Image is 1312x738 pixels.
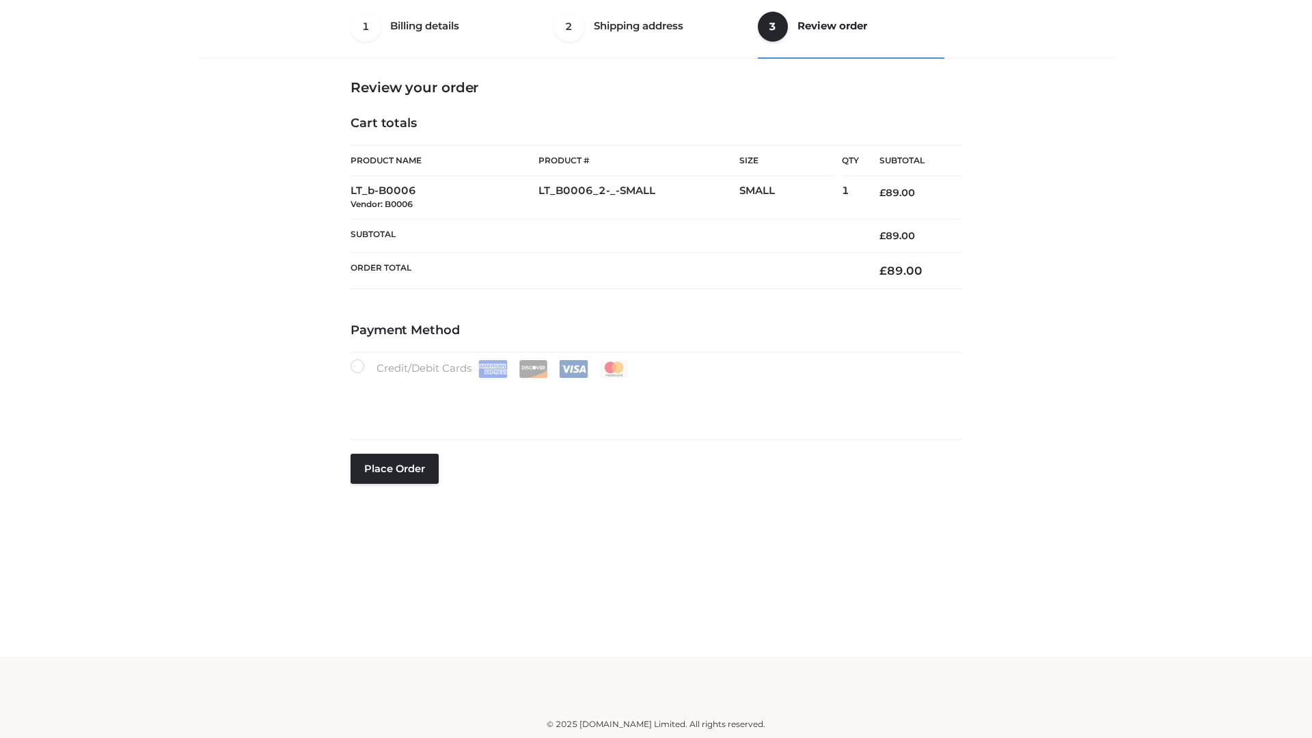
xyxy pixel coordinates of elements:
h4: Payment Method [351,323,961,338]
th: Subtotal [351,219,859,252]
img: Visa [559,360,588,378]
img: Amex [478,360,508,378]
th: Product Name [351,145,538,176]
th: Qty [842,145,859,176]
bdi: 89.00 [879,230,915,242]
label: Credit/Debit Cards [351,359,630,378]
th: Size [739,146,835,176]
td: LT_B0006_2-_-SMALL [538,176,739,219]
div: © 2025 [DOMAIN_NAME] Limited. All rights reserved. [203,717,1109,731]
td: SMALL [739,176,842,219]
small: Vendor: B0006 [351,199,413,209]
img: Discover [519,360,548,378]
iframe: Secure payment input frame [348,375,959,425]
span: £ [879,187,886,199]
h4: Cart totals [351,116,961,131]
th: Subtotal [859,146,961,176]
th: Order Total [351,253,859,289]
td: LT_b-B0006 [351,176,538,219]
button: Place order [351,454,439,484]
th: Product # [538,145,739,176]
bdi: 89.00 [879,187,915,199]
img: Mastercard [599,360,629,378]
h3: Review your order [351,79,961,96]
span: £ [879,264,887,277]
span: £ [879,230,886,242]
bdi: 89.00 [879,264,922,277]
td: 1 [842,176,859,219]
